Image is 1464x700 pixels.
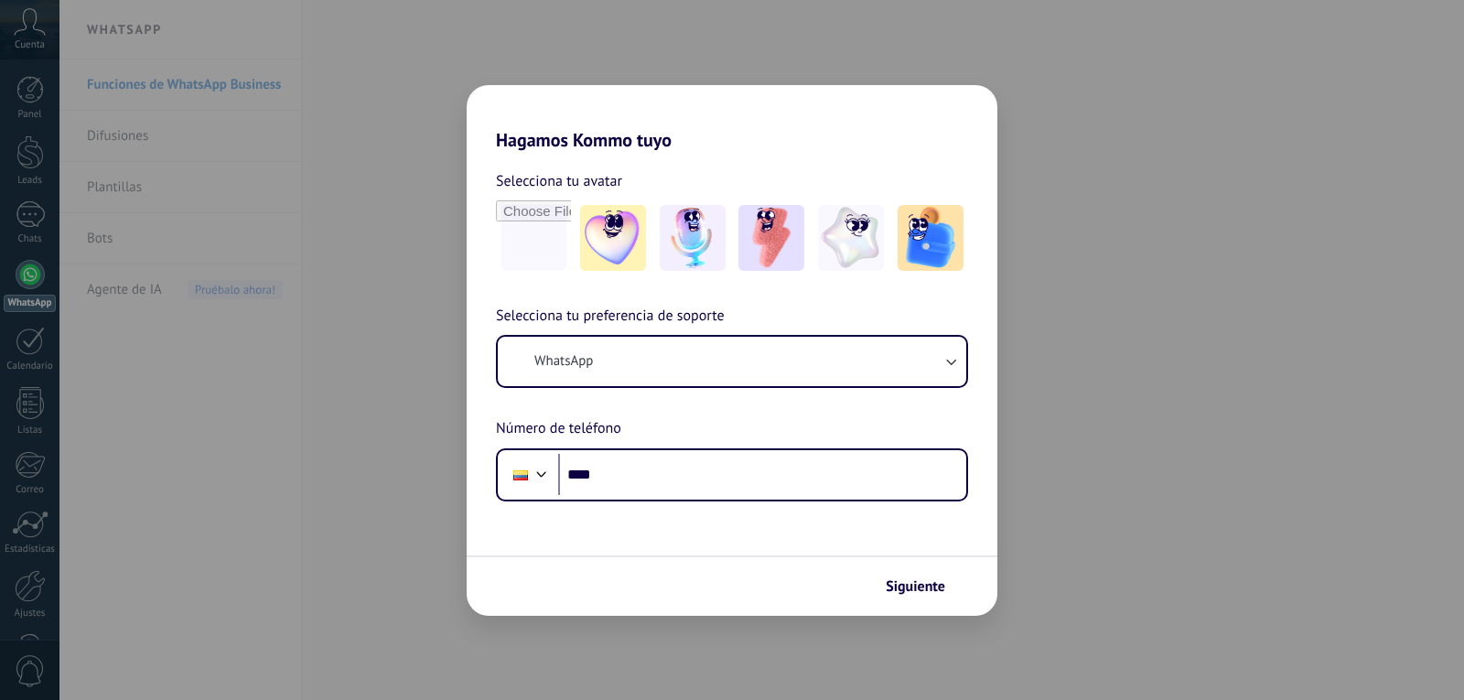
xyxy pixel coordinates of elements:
[738,205,804,271] img: -3.jpeg
[467,85,997,151] h2: Hagamos Kommo tuyo
[818,205,884,271] img: -4.jpeg
[496,305,725,328] span: Selecciona tu preferencia de soporte
[498,337,966,386] button: WhatsApp
[580,205,646,271] img: -1.jpeg
[877,571,970,602] button: Siguiente
[496,169,622,193] span: Selecciona tu avatar
[660,205,726,271] img: -2.jpeg
[534,352,593,371] span: WhatsApp
[496,417,621,441] span: Número de teléfono
[898,205,963,271] img: -5.jpeg
[886,580,945,593] span: Siguiente
[503,456,538,494] div: Ecuador: + 593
